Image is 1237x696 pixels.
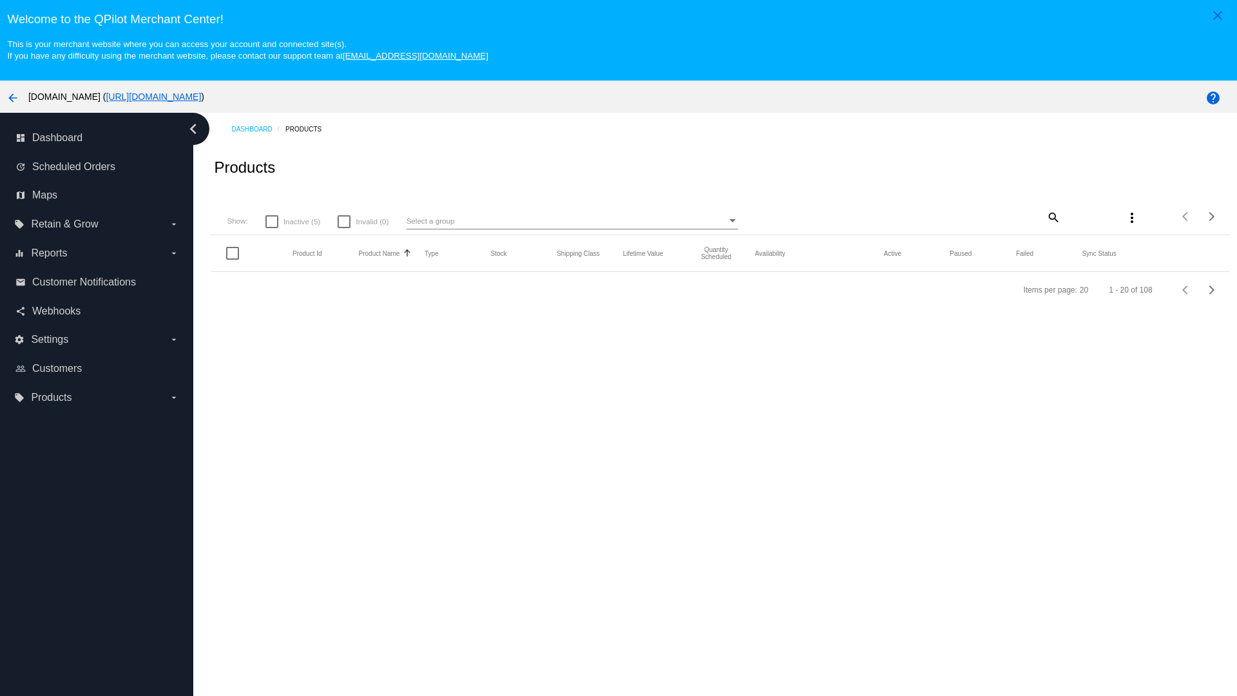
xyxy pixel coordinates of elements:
mat-icon: search [1045,207,1060,227]
i: chevron_left [183,119,204,139]
i: email [15,277,26,287]
i: arrow_drop_down [169,334,179,345]
span: Scheduled Orders [32,161,115,173]
i: settings [14,334,24,345]
span: Retain & Grow [31,218,98,230]
i: arrow_drop_down [169,248,179,258]
a: dashboard Dashboard [15,128,179,148]
span: Inactive (5) [283,214,320,229]
i: share [15,306,26,316]
span: Customers [32,363,82,374]
span: Maps [32,189,57,201]
button: Change sorting for TotalQuantityScheduledPaused [950,249,972,257]
span: Settings [31,334,68,345]
button: Change sorting for LifetimeValue [623,249,664,257]
i: update [15,162,26,172]
i: arrow_drop_down [169,219,179,229]
span: Reports [31,247,67,259]
span: Webhooks [32,305,81,317]
a: update Scheduled Orders [15,157,179,177]
button: Change sorting for ExternalId [292,249,322,257]
button: Change sorting for StockLevel [491,249,507,257]
a: people_outline Customers [15,358,179,379]
i: people_outline [15,363,26,374]
span: Dashboard [32,132,82,144]
button: Change sorting for ProductName [359,249,400,257]
button: Change sorting for TotalQuantityScheduledActive [884,249,901,257]
i: local_offer [14,392,24,403]
a: [EMAIL_ADDRESS][DOMAIN_NAME] [343,51,488,61]
i: map [15,190,26,200]
button: Previous page [1173,204,1199,229]
i: dashboard [15,133,26,143]
i: equalizer [14,248,24,258]
button: Change sorting for QuantityScheduled [689,246,743,260]
button: Change sorting for ValidationErrorCode [1082,249,1116,257]
a: Products [285,119,333,139]
span: [DOMAIN_NAME] ( ) [28,92,204,102]
a: [URL][DOMAIN_NAME] [106,92,201,102]
div: Items per page: [1023,285,1077,295]
mat-icon: arrow_back [5,90,21,106]
button: Next page [1199,204,1225,229]
span: Products [31,392,72,403]
div: 1 - 20 of 108 [1109,285,1152,295]
mat-icon: help [1205,90,1221,106]
i: local_offer [14,219,24,229]
i: arrow_drop_down [169,392,179,403]
button: Change sorting for ProductType [425,249,439,257]
span: Invalid (0) [356,214,388,229]
mat-header-cell: Availability [755,250,884,257]
mat-icon: more_vert [1124,210,1140,226]
button: Change sorting for ShippingClass [557,249,600,257]
span: Customer Notifications [32,276,136,288]
h2: Products [214,159,275,177]
span: Select a group [407,217,455,225]
h3: Welcome to the QPilot Merchant Center! [7,12,1229,26]
button: Previous page [1173,277,1199,303]
span: Show: [227,217,247,225]
a: share Webhooks [15,301,179,322]
a: Dashboard [231,119,285,139]
button: Next page [1199,277,1225,303]
small: This is your merchant website where you can access your account and connected site(s). If you hav... [7,39,488,61]
a: email Customer Notifications [15,272,179,293]
mat-icon: close [1210,8,1225,23]
button: Change sorting for TotalQuantityFailed [1016,249,1033,257]
mat-select: Select a group [407,213,738,229]
a: map Maps [15,185,179,206]
div: 20 [1080,285,1088,295]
